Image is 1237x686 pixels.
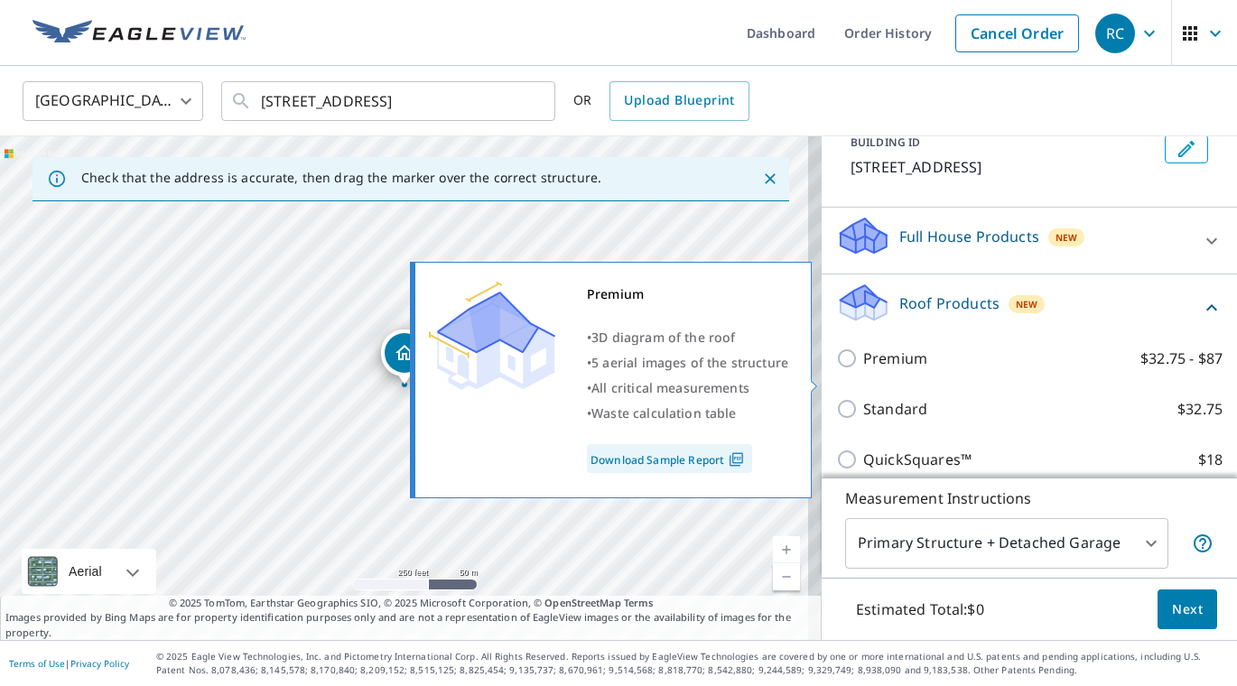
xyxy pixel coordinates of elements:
span: New [1016,297,1037,311]
a: Current Level 17, Zoom Out [773,563,800,590]
p: Standard [863,398,927,420]
p: | [9,658,129,669]
p: Roof Products [899,292,1000,314]
a: Download Sample Report [587,444,752,473]
p: BUILDING ID [851,134,920,150]
p: $32.75 - $87 [1140,348,1223,369]
span: © 2025 TomTom, Earthstar Geographics SIO, © 2025 Microsoft Corporation, © [169,596,654,611]
a: Cancel Order [955,14,1079,52]
p: © 2025 Eagle View Technologies, Inc. and Pictometry International Corp. All Rights Reserved. Repo... [156,650,1228,677]
div: Full House ProductsNew [836,215,1223,266]
p: Estimated Total: $0 [842,589,999,629]
p: $18 [1198,449,1223,470]
p: Check that the address is accurate, then drag the marker over the correct structure. [81,170,601,186]
button: Edit building 1 [1165,134,1208,163]
span: Your report will include the primary structure and a detached garage if one exists. [1192,533,1214,554]
span: 5 aerial images of the structure [591,354,788,371]
a: Terms of Use [9,657,65,670]
div: Dropped pin, building 1, Residential property, 8216 Splashing Brook Ct Laurel, MD 20723 [381,329,428,385]
div: Roof ProductsNew [836,282,1223,333]
a: Current Level 17, Zoom In [773,536,800,563]
a: Privacy Policy [70,657,129,670]
a: OpenStreetMap [544,596,620,609]
p: Measurement Instructions [845,487,1214,509]
span: Waste calculation table [591,404,736,422]
div: • [587,401,788,426]
img: Premium [429,282,555,390]
img: EV Logo [33,20,246,47]
input: Search by address or latitude-longitude [261,76,518,126]
p: [STREET_ADDRESS] [851,156,1158,178]
span: Upload Blueprint [624,89,734,112]
p: Premium [863,348,927,369]
div: OR [573,81,749,121]
span: New [1056,230,1077,245]
div: [GEOGRAPHIC_DATA] [23,76,203,126]
div: Aerial [22,549,156,594]
div: • [587,350,788,375]
button: Next [1158,589,1217,630]
button: Close [758,167,782,190]
span: 3D diagram of the roof [591,329,735,346]
div: Premium [587,282,788,307]
img: Pdf Icon [724,451,749,468]
p: QuickSquares™ [863,449,972,470]
div: Primary Structure + Detached Garage [845,518,1168,569]
div: RC [1095,14,1135,53]
p: Full House Products [899,226,1039,247]
div: • [587,375,788,401]
a: Upload Blueprint [609,81,749,121]
a: Terms [624,596,654,609]
p: $32.75 [1177,398,1223,420]
span: Next [1172,598,1203,621]
div: • [587,325,788,350]
span: All critical measurements [591,379,749,396]
div: Aerial [63,549,107,594]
